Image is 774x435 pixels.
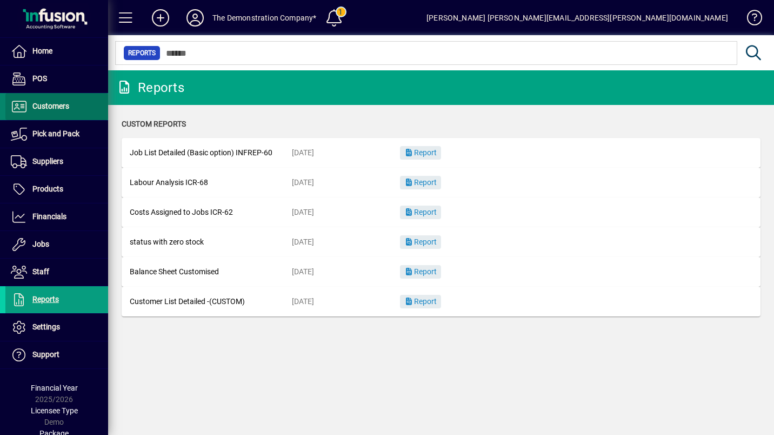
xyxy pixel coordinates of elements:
[32,157,63,166] span: Suppliers
[400,235,441,249] button: Report
[32,267,49,276] span: Staff
[5,231,108,258] a: Jobs
[5,176,108,203] a: Products
[32,212,66,221] span: Financials
[5,93,108,120] a: Customers
[5,314,108,341] a: Settings
[122,120,186,128] span: Custom Reports
[130,207,292,218] div: Costs Assigned to Jobs ICR-62
[143,8,178,28] button: Add
[404,148,437,157] span: Report
[5,259,108,286] a: Staff
[130,236,292,248] div: status with zero stock
[5,203,108,230] a: Financials
[130,177,292,188] div: Labour Analysis ICR-68
[128,48,156,58] span: Reports
[400,176,441,189] button: Report
[400,146,441,160] button: Report
[32,350,59,359] span: Support
[5,38,108,65] a: Home
[130,266,292,278] div: Balance Sheet Customised
[292,207,400,218] div: [DATE]
[292,177,400,188] div: [DATE]
[32,102,69,110] span: Customers
[130,147,292,159] div: Job List Detailed (Basic option) INFREP-60
[31,384,78,392] span: Financial Year
[5,341,108,368] a: Support
[292,147,400,159] div: [DATE]
[400,295,441,308] button: Report
[404,267,437,276] span: Report
[32,184,63,193] span: Products
[32,47,52,55] span: Home
[5,121,108,148] a: Pick and Pack
[292,266,400,278] div: [DATE]
[212,9,317,27] div: The Demonstration Company*
[404,178,437,187] span: Report
[739,2,760,37] a: Knowledge Base
[32,322,60,331] span: Settings
[400,265,441,279] button: Report
[292,236,400,248] div: [DATE]
[32,295,59,304] span: Reports
[32,129,79,138] span: Pick and Pack
[31,406,78,415] span: Licensee Type
[400,206,441,219] button: Report
[130,296,292,307] div: Customer List Detailed -(CUSTOM)
[32,240,49,248] span: Jobs
[32,74,47,83] span: POS
[5,65,108,93] a: POS
[404,208,437,216] span: Report
[292,296,400,307] div: [DATE]
[404,297,437,306] span: Report
[178,8,212,28] button: Profile
[426,9,728,27] div: [PERSON_NAME] [PERSON_NAME][EMAIL_ADDRESS][PERSON_NAME][DOMAIN_NAME]
[404,238,437,246] span: Report
[5,148,108,175] a: Suppliers
[116,79,184,96] div: Reports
